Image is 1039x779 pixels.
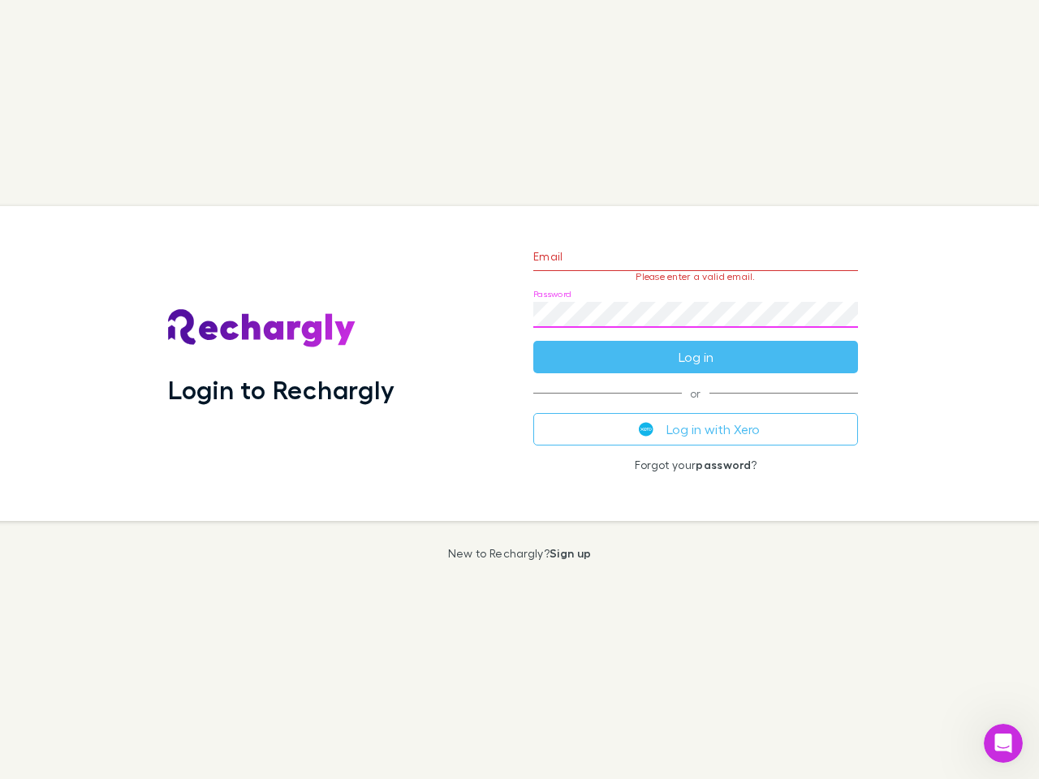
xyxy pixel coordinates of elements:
[533,341,858,373] button: Log in
[168,374,394,405] h1: Login to Rechargly
[533,413,858,445] button: Log in with Xero
[550,546,591,560] a: Sign up
[533,271,858,282] p: Please enter a valid email.
[448,547,592,560] p: New to Rechargly?
[533,458,858,471] p: Forgot your ?
[533,393,858,394] span: or
[696,458,751,471] a: password
[639,422,653,437] img: Xero's logo
[533,288,571,300] label: Password
[168,309,356,348] img: Rechargly's Logo
[984,724,1023,763] iframe: Intercom live chat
